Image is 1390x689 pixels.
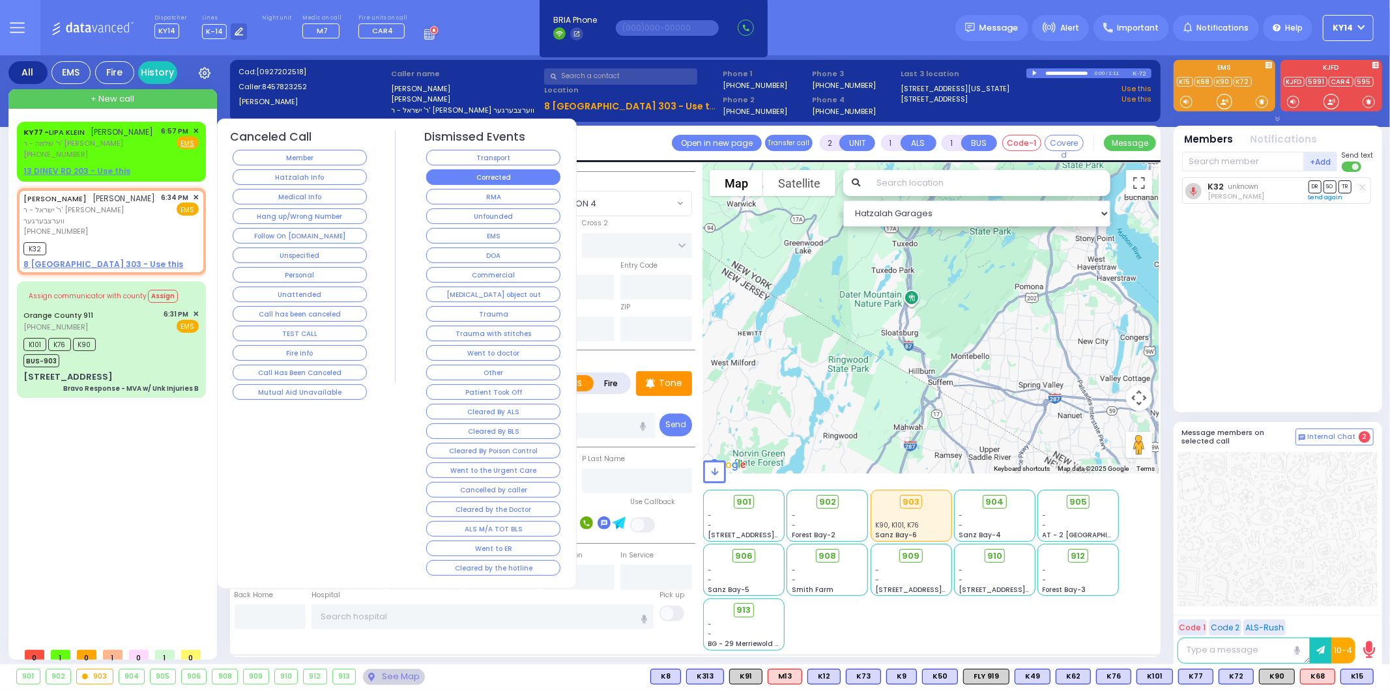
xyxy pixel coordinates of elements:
span: AT - 2 [GEOGRAPHIC_DATA] [1043,530,1139,540]
button: UNIT [839,135,875,151]
h4: Dismissed Events [424,130,525,144]
span: - [1043,575,1047,585]
span: - [708,575,712,585]
h5: Message members on selected call [1182,429,1296,445]
div: BLS [807,669,841,684]
span: CAR4 [372,25,393,36]
label: Dispatcher [154,14,187,22]
span: - [959,511,963,520]
input: Search member [1182,152,1304,171]
label: Last 3 location [901,68,1026,79]
span: 1 [103,650,123,660]
label: Cad: [239,66,387,77]
span: 6:34 PM [162,193,189,203]
div: [STREET_ADDRESS] [23,371,113,384]
button: Call Has Been Canceled [233,365,367,380]
span: - [792,520,796,530]
div: K-72 [1133,68,1151,78]
div: K73 [846,669,881,684]
button: Toggle fullscreen view [1126,170,1152,196]
button: Cleared by the hotline [426,560,560,576]
div: BLS [1340,669,1374,684]
input: Search location [868,170,1110,196]
a: K72 [1234,77,1252,87]
div: 910 [275,669,298,684]
div: 909 [244,669,268,684]
div: 905 [151,669,175,684]
label: ZIP [620,302,630,313]
button: Went to the Urgent Care [426,462,560,478]
button: Code 2 [1209,619,1241,636]
span: Internal Chat [1308,432,1356,442]
span: 6:57 PM [162,126,189,136]
button: Drag Pegman onto the map to open Street View [1126,432,1152,458]
span: [PHONE_NUMBER] [23,322,88,332]
span: Notifications [1196,22,1249,34]
span: Sanz Bay-5 [708,585,750,595]
div: BLS [1178,669,1213,684]
span: ✕ [193,309,199,320]
span: [PHONE_NUMBER] [23,226,88,236]
span: + New call [91,92,134,105]
h4: Canceled Call [231,130,312,144]
button: Personal [233,267,367,283]
div: 913 [333,669,356,684]
button: Trauma [426,306,560,322]
label: [PERSON_NAME] [391,83,540,94]
span: 1 [155,650,175,660]
span: 902 [819,496,836,509]
span: - [959,575,963,585]
label: Use Callback [630,497,675,507]
button: Notifications [1251,132,1318,147]
button: Assign [148,290,178,303]
label: Fire units on call [358,14,409,22]
div: K49 [1015,669,1050,684]
span: - [959,520,963,530]
span: [PHONE_NUMBER] [23,149,88,160]
a: K90 [1214,77,1232,87]
span: - [875,575,879,585]
span: SECTION 4 [543,191,692,216]
button: Show street map [710,170,763,196]
span: SECTION 4 [544,191,674,215]
span: ר' שלמה - ר' [PERSON_NAME] [23,138,154,149]
span: Phone 1 [723,68,807,79]
span: unknown [1228,182,1259,191]
u: 13 DINEV RD 203 - Use this [23,165,130,176]
span: 906 [735,550,753,563]
button: [MEDICAL_DATA] object out [426,287,560,302]
div: BLS [1015,669,1050,684]
input: Search hospital [311,604,654,629]
button: Commercial [426,267,560,283]
span: K90 [73,338,96,351]
button: Hang up/Wrong Number [233,208,367,224]
span: Message [979,21,1019,35]
button: EMS [426,228,560,244]
span: 2 [1359,431,1370,443]
span: - [792,575,796,585]
button: Patient Took Off [426,384,560,400]
span: Sanz Bay-4 [959,530,1001,540]
img: comment-alt.png [1299,434,1305,441]
button: BUS [961,135,997,151]
span: K101 [23,338,46,351]
span: Forest Bay-2 [792,530,835,540]
button: Corrected [426,169,560,185]
button: Went to doctor [426,345,560,361]
span: - [875,565,879,575]
div: BLS [886,669,917,684]
label: Hospital [311,590,340,600]
label: Location [544,85,718,96]
button: Unfounded [426,208,560,224]
span: ✕ [193,192,199,203]
label: ר' ישראל - ר' [PERSON_NAME] ווערצבערגער [391,105,540,116]
span: BUS-903 [23,354,59,367]
div: 912 [304,669,326,684]
label: [PHONE_NUMBER] [812,80,876,90]
span: - [792,511,796,520]
label: Caller: [239,81,387,92]
button: Code 1 [1178,619,1207,636]
button: Members [1185,132,1234,147]
button: ALS M/A TOT BLS [426,521,560,537]
span: BG - 29 Merriewold S. [708,639,781,649]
